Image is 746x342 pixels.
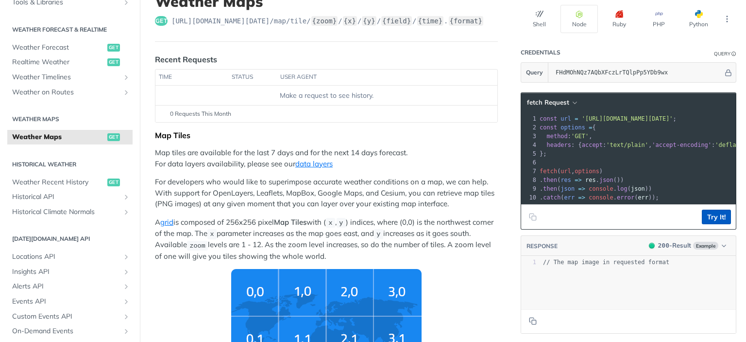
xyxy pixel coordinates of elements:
span: err [638,194,648,201]
span: error [617,194,634,201]
span: console [589,194,613,201]
span: fetch Request [527,98,569,107]
span: Alerts API [12,282,120,291]
a: Weather Recent Historyget [7,175,133,190]
span: Historical API [12,192,120,202]
span: ( , ) [540,168,603,175]
h2: Historical Weather [7,160,133,169]
strong: Map Tiles [274,217,306,227]
div: - Result [658,241,691,251]
span: options [575,168,599,175]
a: Locations APIShow subpages for Locations API [7,250,133,264]
span: const [540,124,557,131]
a: Events APIShow subpages for Events API [7,294,133,309]
th: user agent [277,70,478,85]
button: Show subpages for Historical Climate Normals [122,208,130,216]
div: 6 [521,158,538,167]
span: Weather Recent History [12,178,105,187]
div: Query [714,50,730,57]
button: Copy to clipboard [526,210,540,224]
svg: More ellipsis [723,15,731,23]
span: json [560,185,575,192]
div: 8 [521,176,538,184]
span: const [540,115,557,122]
span: Events API [12,297,120,306]
button: Shell [521,5,558,33]
a: Historical APIShow subpages for Historical API [7,190,133,204]
a: data layers [295,159,333,168]
label: {time} [417,16,444,26]
span: get [107,44,120,52]
a: Weather TimelinesShow subpages for Weather Timelines [7,70,133,85]
button: RESPONSE [526,241,558,251]
span: err [564,194,575,201]
span: console [589,185,613,192]
div: 5 [521,149,538,158]
div: QueryInformation [714,50,736,57]
span: . ( . ( )) [540,185,652,192]
div: Make a request to see history. [159,90,493,101]
span: res [585,177,596,183]
button: Node [560,5,598,33]
span: x [328,219,332,227]
button: Ruby [600,5,638,33]
h2: [DATE][DOMAIN_NAME] API [7,234,133,243]
div: 10 [521,193,538,202]
button: Copy to clipboard [526,314,540,328]
span: get [107,179,120,186]
a: Weather Forecastget [7,40,133,55]
span: log [617,185,627,192]
span: Insights API [12,267,120,277]
h2: Weather Forecast & realtime [7,25,133,34]
span: url [560,115,571,122]
div: 9 [521,184,538,193]
span: '[URL][DOMAIN_NAME][DATE]' [582,115,673,122]
span: Realtime Weather [12,57,105,67]
a: grid [160,217,173,227]
span: y [376,231,380,238]
span: catch [543,194,560,201]
span: 0 Requests This Month [170,109,231,118]
button: Try It! [702,210,731,224]
span: = [575,115,578,122]
div: 2 [521,123,538,132]
button: Show subpages for On-Demand Events [122,327,130,335]
span: }; [540,150,547,157]
span: Weather Forecast [12,43,105,53]
a: Historical Climate NormalsShow subpages for Historical Climate Normals [7,205,133,219]
th: status [228,70,277,85]
div: 4 [521,141,538,149]
button: Show subpages for Weather Timelines [122,73,130,81]
label: {x} [343,16,357,26]
span: 'text/plain' [606,142,648,148]
div: 7 [521,167,538,176]
div: Map Tiles [155,130,498,140]
span: get [107,133,120,141]
span: => [575,177,581,183]
button: Show subpages for Historical API [122,193,130,201]
button: Show subpages for Events API [122,298,130,306]
span: ; [540,115,677,122]
span: then [543,177,557,183]
button: Show subpages for Weather on Routes [122,89,130,96]
label: {format} [449,16,483,26]
span: json [631,185,645,192]
div: Recent Requests [155,54,217,65]
a: Realtime Weatherget [7,55,133,70]
span: Weather Maps [12,132,105,142]
span: res [560,177,571,183]
button: 200200-ResultExample [644,241,731,251]
span: // The map image in requested format [543,259,669,266]
p: A is composed of 256x256 pixel with ( , ) indices, where (0,0) is the northwest corner of the map... [155,217,498,262]
span: Locations API [12,252,120,262]
span: headers [546,142,571,148]
span: Example [693,242,718,250]
span: options [560,124,585,131]
span: Weather Timelines [12,72,120,82]
span: method [546,133,567,140]
span: Query [526,68,543,77]
div: Credentials [521,49,560,56]
div: 3 [521,132,538,141]
span: y [339,219,343,227]
span: { [540,124,596,131]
